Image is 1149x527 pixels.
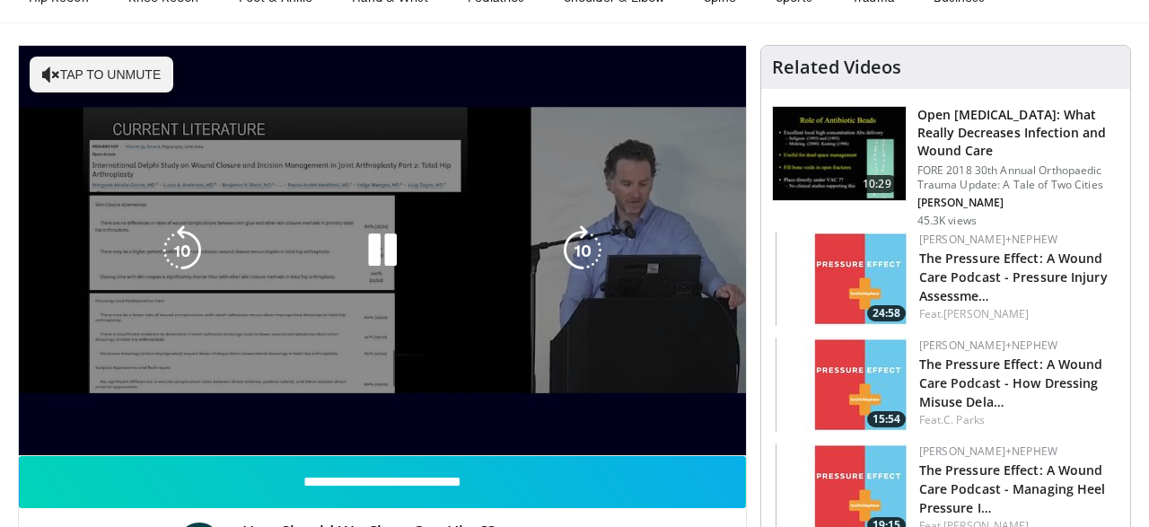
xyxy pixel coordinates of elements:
div: Feat. [919,412,1116,428]
a: [PERSON_NAME]+Nephew [919,338,1057,353]
a: 24:58 [776,232,910,326]
a: [PERSON_NAME] [943,306,1029,321]
a: [PERSON_NAME]+Nephew [919,232,1057,247]
a: 10:29 Open [MEDICAL_DATA]: What Really Decreases Infection and Wound Care FORE 2018 30th Annual O... [772,106,1119,228]
a: The Pressure Effect: A Wound Care Podcast - Managing Heel Pressure I… [919,461,1106,516]
img: ded7be61-cdd8-40fc-98a3-de551fea390e.150x105_q85_crop-smart_upscale.jpg [773,107,906,200]
span: 24:58 [867,305,906,321]
span: 15:54 [867,411,906,427]
a: [PERSON_NAME]+Nephew [919,444,1057,459]
h3: Open [MEDICAL_DATA]: What Really Decreases Infection and Wound Care [917,106,1119,160]
button: Tap to unmute [30,57,173,92]
a: 15:54 [776,338,910,432]
a: The Pressure Effect: A Wound Care Podcast - Pressure Injury Assessme… [919,250,1108,304]
video-js: Video Player [19,46,746,456]
h4: Related Videos [772,57,901,78]
p: [PERSON_NAME] [917,196,1119,210]
a: The Pressure Effect: A Wound Care Podcast - How Dressing Misuse Dela… [919,356,1103,410]
img: 2a658e12-bd38-46e9-9f21-8239cc81ed40.150x105_q85_crop-smart_upscale.jpg [776,232,910,326]
div: Feat. [919,306,1116,322]
p: 45.3K views [917,214,977,228]
img: 61e02083-5525-4adc-9284-c4ef5d0bd3c4.150x105_q85_crop-smart_upscale.jpg [776,338,910,432]
span: 10:29 [855,175,899,193]
p: FORE 2018 30th Annual Orthopaedic Trauma Update: A Tale of Two Cities [917,163,1119,192]
a: C. Parks [943,412,985,427]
